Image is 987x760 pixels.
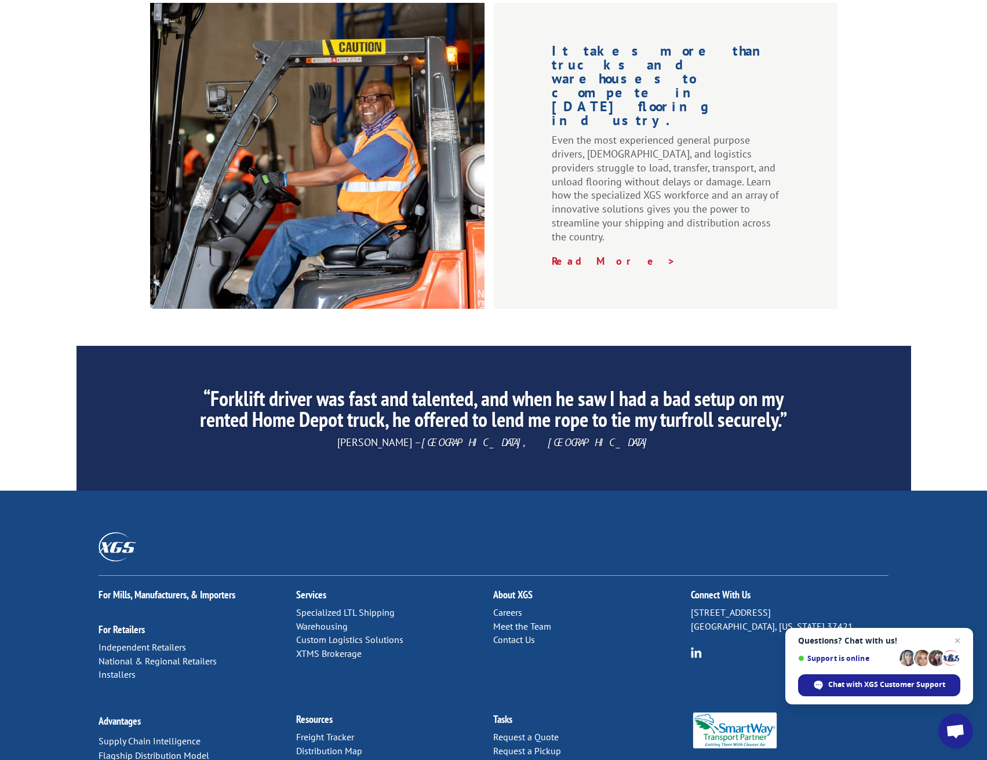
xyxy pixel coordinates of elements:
span: Chat with XGS Customer Support [828,679,945,690]
a: Freight Tracker [296,731,354,743]
em: [GEOGRAPHIC_DATA], [GEOGRAPHIC_DATA] [421,436,650,449]
img: group-6 [691,647,702,658]
a: Advantages [99,714,141,728]
a: For Mills, Manufacturers, & Importers [99,588,235,601]
a: Contact Us [493,634,535,645]
p: Even the most experienced general purpose drivers, [DEMOGRAPHIC_DATA], and logistics providers st... [552,133,780,254]
span: [PERSON_NAME] – [337,436,650,449]
a: Warehousing [296,620,348,632]
a: Read More > [552,254,676,268]
a: For Retailers [99,623,145,636]
a: Request a Quote [493,731,559,743]
h1: It takes more than trucks and warehouses to compete in [DATE] flooring industry. [552,44,780,133]
a: Request a Pickup [493,745,561,757]
a: Supply Chain Intelligence [99,735,201,747]
a: About XGS [493,588,533,601]
a: National & Regional Retailers [99,655,217,667]
a: Resources [296,712,333,726]
a: Open chat [938,714,973,748]
a: XTMS Brokerage [296,648,362,659]
h2: “Forklift driver was fast and talented, and when he saw I had a bad setup on my rented Home Depot... [185,388,802,436]
a: Distribution Map [296,745,362,757]
span: Support is online [798,654,895,663]
img: Smartway_Logo [691,712,779,748]
a: Meet the Team [493,620,551,632]
a: Specialized LTL Shipping [296,606,395,618]
p: [STREET_ADDRESS] [GEOGRAPHIC_DATA], [US_STATE] 37421 [691,606,888,634]
a: Independent Retailers [99,641,186,653]
span: Chat with XGS Customer Support [798,674,960,696]
a: Custom Logistics Solutions [296,634,403,645]
h2: Connect With Us [691,590,888,606]
img: XGS_Logos_ALL_2024_All_White [99,532,136,561]
a: Installers [99,668,136,680]
a: Services [296,588,326,601]
h2: Tasks [493,714,691,730]
span: Questions? Chat with us! [798,636,960,645]
a: Careers [493,606,522,618]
